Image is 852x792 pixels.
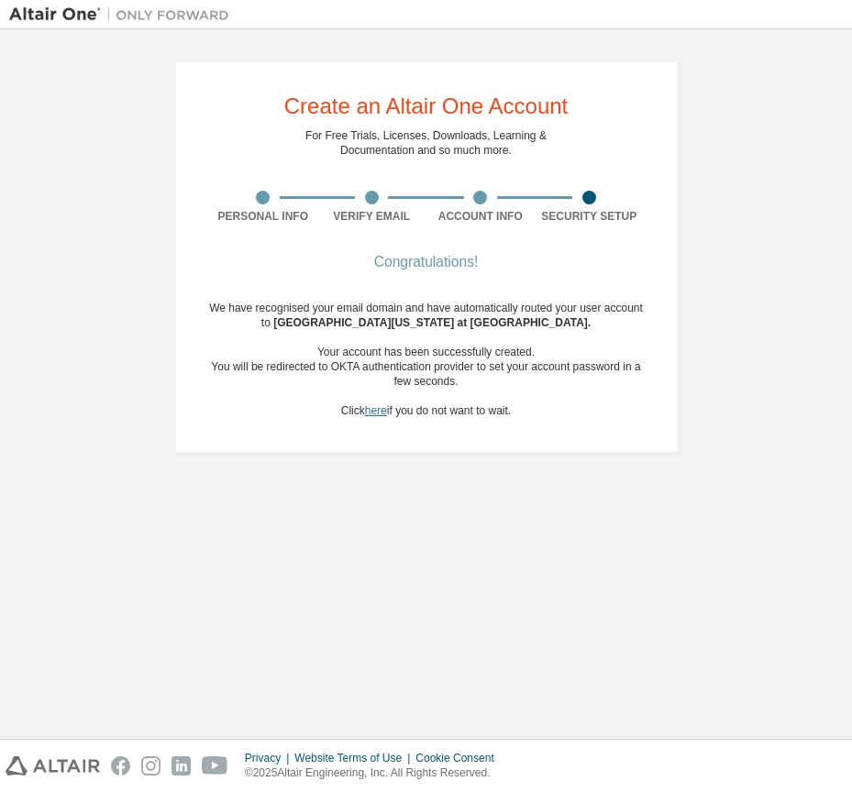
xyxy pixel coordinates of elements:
[202,756,228,775] img: youtube.svg
[415,751,504,765] div: Cookie Consent
[284,95,569,117] div: Create an Altair One Account
[209,257,644,268] div: Congratulations!
[6,756,100,775] img: altair_logo.svg
[305,128,547,158] div: For Free Trials, Licenses, Downloads, Learning & Documentation and so much more.
[294,751,415,765] div: Website Terms of Use
[317,209,426,224] div: Verify Email
[209,301,644,418] div: We have recognised your email domain and have automatically routed your user account to Click if ...
[245,765,505,781] p: © 2025 Altair Engineering, Inc. All Rights Reserved.
[209,209,318,224] div: Personal Info
[141,756,160,775] img: instagram.svg
[365,404,387,417] a: here
[245,751,294,765] div: Privacy
[111,756,130,775] img: facebook.svg
[535,209,644,224] div: Security Setup
[172,756,191,775] img: linkedin.svg
[426,209,536,224] div: Account Info
[273,316,591,329] span: [GEOGRAPHIC_DATA][US_STATE] at [GEOGRAPHIC_DATA] .
[209,359,644,389] div: You will be redirected to OKTA authentication provider to set your account password in a few seco...
[209,345,644,359] div: Your account has been successfully created.
[9,5,238,24] img: Altair One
